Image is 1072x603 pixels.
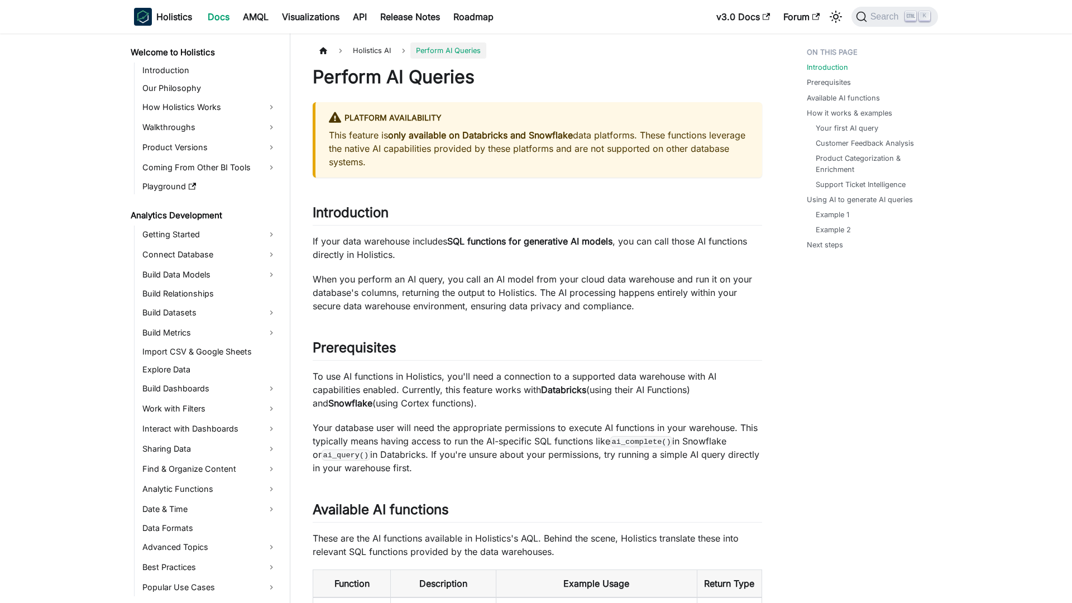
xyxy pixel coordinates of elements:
a: Introduction [139,63,280,78]
a: Docs [201,8,236,26]
a: Find & Organize Content [139,460,280,478]
a: Connect Database [139,246,280,264]
a: Your first AI query [816,123,878,133]
a: Prerequisites [807,77,851,88]
a: Example 2 [816,224,851,235]
p: These are the AI functions available in Holistics's AQL. Behind the scene, Holistics translate th... [313,532,762,558]
strong: Databricks [541,384,586,395]
b: Holistics [156,10,192,23]
img: Holistics [134,8,152,26]
a: Home page [313,42,334,59]
h2: Prerequisites [313,339,762,361]
a: Introduction [807,62,848,73]
a: Build Datasets [139,304,280,322]
button: Search (Ctrl+K) [851,7,938,27]
strong: Snowflake [328,398,372,409]
a: Roadmap [447,8,500,26]
a: Coming From Other BI Tools [139,159,280,176]
a: Support Ticket Intelligence [816,179,906,190]
a: Using AI to generate AI queries [807,194,913,205]
a: Work with Filters [139,400,280,418]
a: Playground [139,179,280,194]
a: Build Dashboards [139,380,280,398]
a: Product Categorization & Enrichment [816,153,927,174]
a: Date & Time [139,500,280,518]
p: Your database user will need the appropriate permissions to execute AI functions in your warehous... [313,421,762,475]
a: Build Data Models [139,266,280,284]
a: Customer Feedback Analysis [816,138,914,149]
a: How Holistics Works [139,98,280,116]
span: Holistics AI [347,42,396,59]
code: ai_complete() [610,436,672,447]
kbd: K [919,11,930,21]
a: Explore Data [139,362,280,377]
a: Available AI functions [807,93,880,103]
a: Popular Use Cases [139,578,280,596]
strong: only available on Databricks and Snowflake [388,130,573,141]
a: Example 1 [816,209,849,220]
a: Getting Started [139,226,280,243]
a: How it works & examples [807,108,892,118]
p: This feature is data platforms. These functions leverage the native AI capabilities provided by t... [329,128,749,169]
h2: Available AI functions [313,501,762,523]
nav: Breadcrumbs [313,42,762,59]
a: Forum [777,8,826,26]
a: API [346,8,374,26]
a: AMQL [236,8,275,26]
a: Analytics Development [127,208,280,223]
a: Analytic Functions [139,480,280,498]
h2: Introduction [313,204,762,226]
h1: Perform AI Queries [313,66,762,88]
a: HolisticsHolistics [134,8,192,26]
a: Release Notes [374,8,447,26]
th: Return Type [697,570,762,598]
p: To use AI functions in Holistics, you'll need a connection to a supported data warehouse with AI ... [313,370,762,410]
div: Platform Availability [329,111,749,126]
button: Switch between dark and light mode (currently light mode) [827,8,845,26]
a: Visualizations [275,8,346,26]
a: v3.0 Docs [710,8,777,26]
a: Import CSV & Google Sheets [139,344,280,360]
strong: SQL functions for generative AI models [447,236,612,247]
a: Welcome to Holistics [127,45,280,60]
a: Our Philosophy [139,80,280,96]
a: Advanced Topics [139,538,280,556]
a: Best Practices [139,558,280,576]
a: Interact with Dashboards [139,420,280,438]
code: ai_query() [322,449,370,461]
a: Sharing Data [139,440,280,458]
a: Product Versions [139,138,280,156]
th: Description [391,570,496,598]
p: If your data warehouse includes , you can call those AI functions directly in Holistics. [313,234,762,261]
nav: Docs sidebar [123,33,290,603]
a: Data Formats [139,520,280,536]
a: Build Metrics [139,324,280,342]
span: Search [867,12,906,22]
span: Perform AI Queries [410,42,486,59]
a: Walkthroughs [139,118,280,136]
th: Function [313,570,391,598]
th: Example Usage [496,570,697,598]
p: When you perform an AI query, you call an AI model from your cloud data warehouse and run it on y... [313,272,762,313]
a: Build Relationships [139,286,280,301]
a: Next steps [807,240,843,250]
